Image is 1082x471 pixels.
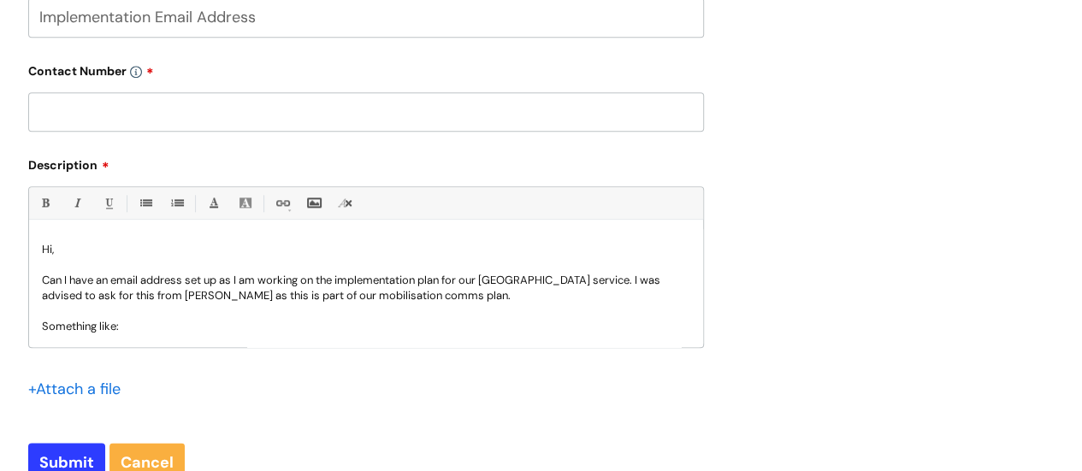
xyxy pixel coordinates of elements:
a: Remove formatting (Ctrl-\) [334,192,356,214]
a: Insert Image... [303,192,324,214]
a: Bold (Ctrl-B) [34,192,56,214]
label: Description [28,152,704,173]
p: Hi, [42,242,690,257]
a: Underline(Ctrl-U) [98,192,119,214]
a: Italic (Ctrl-I) [66,192,87,214]
a: Back Color [234,192,256,214]
a: Link [271,192,293,214]
span: + [28,379,36,399]
div: Attach a file [28,375,131,403]
a: • Unordered List (Ctrl-Shift-7) [134,192,156,214]
p: Something like: [42,319,690,334]
p: Can I have an email address set up as I am working on the implementation plan for our [GEOGRAPHIC... [42,273,690,303]
a: 1. Ordered List (Ctrl-Shift-8) [166,192,187,214]
a: Font Color [203,192,224,214]
img: info-icon.svg [130,66,142,78]
label: Contact Number [28,58,704,79]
